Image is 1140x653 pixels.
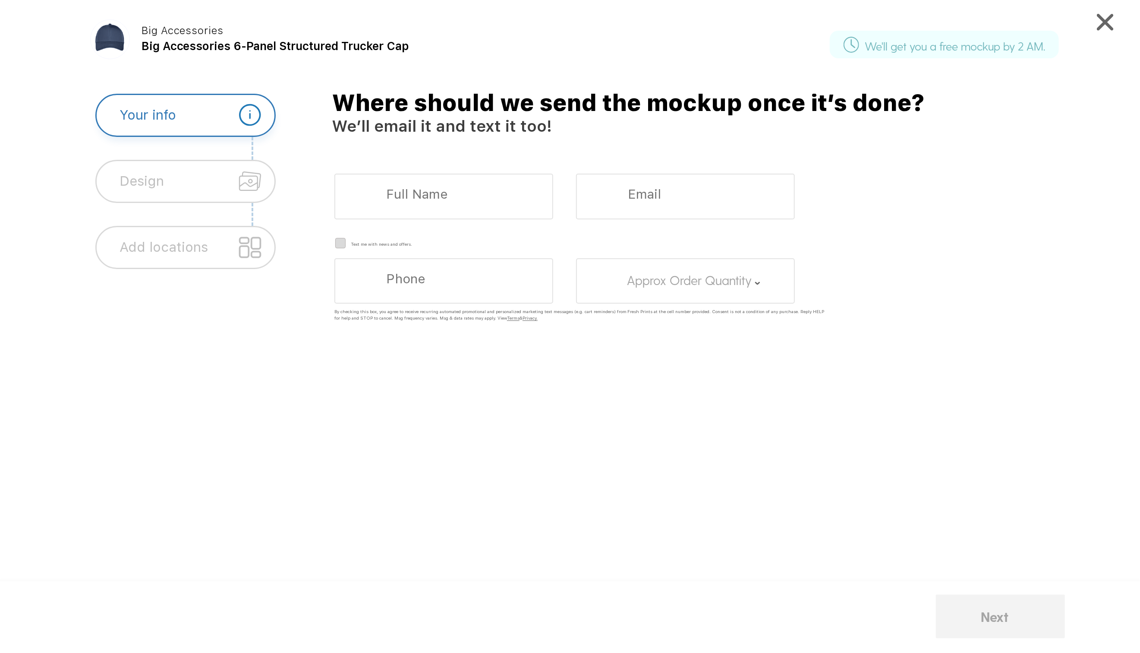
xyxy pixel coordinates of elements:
img: back.svg [1017,611,1023,622]
div: Add locations [120,227,208,268]
div: Design [120,161,164,202]
img: your_name.svg [352,190,368,202]
img: clock_circular_outline.svg [844,37,860,53]
img: design_unselected.svg [239,170,261,193]
input: Email [627,186,762,202]
img: information_selected.svg [239,104,261,127]
img: your_dropdown.svg [755,282,760,285]
img: your_email.svg [594,190,610,202]
img: cancel.svg [1097,14,1114,31]
label: We'll get you a free mockup by 2 AM. [865,38,1046,49]
label: Text me with news and offers. [351,237,412,248]
input: Phone [385,270,520,286]
div: Next [978,606,1023,627]
div: Big Accessories [142,25,278,38]
span: Big Accessories 6-Panel Structured Trucker Cap [142,39,409,53]
input: Full Name [385,186,520,202]
div: Your info [120,95,176,136]
label: We’ll email it and text it too! [332,117,552,136]
img: your_phone.svg [352,274,368,287]
label: Approx Order Quantity [627,273,752,288]
span: Privacy. [523,315,538,321]
img: 7d8ff22e-b23f-4522-ad9d-3b4466d99bcf [92,21,127,57]
label: Where should we send the mockup once it’s done? [332,94,925,113]
img: location_unselected.svg [239,236,261,259]
span: Terms [507,315,520,321]
img: your_number.svg [594,274,610,287]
